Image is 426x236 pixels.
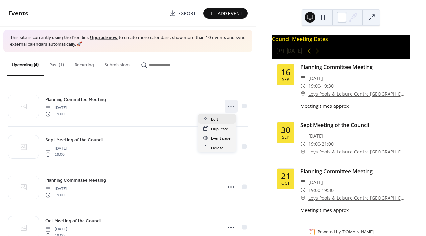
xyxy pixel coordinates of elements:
[320,186,322,194] span: -
[211,135,231,142] span: Event page
[300,63,405,71] div: Planning Committee Meeting
[45,111,67,117] span: 19:00
[308,82,320,90] span: 19:00
[300,140,306,148] div: ​
[322,140,334,148] span: 21:00
[308,194,405,202] a: Leys Pools & Leisure Centre [GEOGRAPHIC_DATA]
[308,186,320,194] span: 19:00
[322,186,334,194] span: 19:30
[308,178,323,186] span: [DATE]
[300,186,306,194] div: ​
[272,35,410,43] div: Council Meeting Dates
[300,207,405,214] div: Meeting times approx
[300,82,306,90] div: ​
[281,126,290,134] div: 30
[308,74,323,82] span: [DATE]
[45,192,67,198] span: 19:00
[10,35,246,48] span: This site is currently using the free tier. to create more calendars, show more than 10 events an...
[281,172,290,180] div: 21
[45,136,103,144] a: Sept Meeting of the Council
[45,146,67,152] span: [DATE]
[318,229,374,235] div: Powered by
[211,116,218,123] span: Edit
[300,167,405,175] div: Planning Committee Meeting
[300,148,306,156] div: ​
[211,145,224,152] span: Delete
[300,194,306,202] div: ​
[281,181,290,186] div: Oct
[300,90,306,98] div: ​
[308,148,405,156] a: Leys Pools & Leisure Centre [GEOGRAPHIC_DATA]
[282,135,289,140] div: Sep
[8,7,28,20] span: Events
[342,229,374,235] a: [DOMAIN_NAME]
[178,10,196,17] span: Export
[45,177,106,184] a: Planning Committee Meeting
[45,137,103,144] span: Sept Meeting of the Council
[211,126,228,132] span: Duplicate
[308,140,320,148] span: 19:00
[69,52,99,75] button: Recurring
[99,52,136,75] button: Submissions
[308,132,323,140] span: [DATE]
[320,82,322,90] span: -
[282,78,289,82] div: Sep
[45,186,67,192] span: [DATE]
[300,121,405,129] div: Sept Meeting of the Council
[45,226,67,232] span: [DATE]
[300,74,306,82] div: ​
[45,152,67,157] span: 19:00
[45,217,101,224] a: Oct Meeting of the Council
[164,8,201,19] a: Export
[7,52,44,76] button: Upcoming (4)
[300,132,306,140] div: ​
[45,177,106,184] span: Planning Committee Meeting
[218,10,243,17] span: Add Event
[322,82,334,90] span: 19:30
[90,34,118,42] a: Upgrade now
[44,52,69,75] button: Past (1)
[308,90,405,98] a: Leys Pools & Leisure Centre [GEOGRAPHIC_DATA]
[203,8,248,19] button: Add Event
[320,140,322,148] span: -
[45,96,106,103] a: Planning Committee Meeting
[45,105,67,111] span: [DATE]
[281,68,290,76] div: 16
[300,103,405,109] div: Meeting times approx
[300,178,306,186] div: ​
